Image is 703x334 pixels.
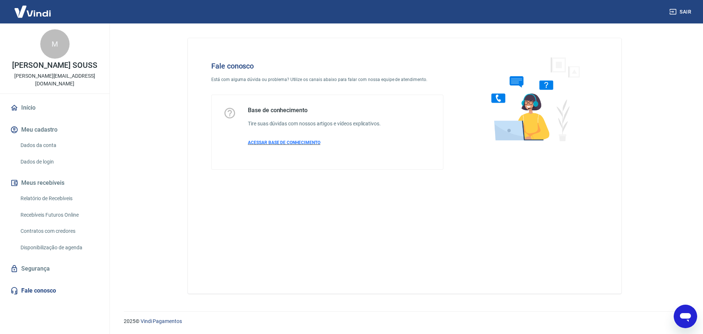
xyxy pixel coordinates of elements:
a: Início [9,100,101,116]
a: Contratos com credores [18,224,101,239]
a: Dados de login [18,154,101,169]
a: Vindi Pagamentos [141,318,182,324]
p: [PERSON_NAME] SOUSS [12,62,97,69]
img: Vindi [9,0,56,23]
a: Recebíveis Futuros Online [18,208,101,223]
p: [PERSON_NAME][EMAIL_ADDRESS][DOMAIN_NAME] [6,72,104,88]
h5: Base de conhecimento [248,107,381,114]
p: 2025 © [124,318,685,325]
a: Dados da conta [18,138,101,153]
span: ACESSAR BASE DE CONHECIMENTO [248,140,320,145]
h4: Fale conosco [211,62,443,70]
h6: Tire suas dúvidas com nossos artigos e vídeos explicativos. [248,120,381,128]
p: Está com alguma dúvida ou problema? Utilize os canais abaixo para falar com nossa equipe de atend... [211,76,443,83]
button: Meu cadastro [9,122,101,138]
a: Segurança [9,261,101,277]
a: ACESSAR BASE DE CONHECIMENTO [248,139,381,146]
iframe: Botão para abrir a janela de mensagens, conversa em andamento [674,305,697,328]
a: Relatório de Recebíveis [18,191,101,206]
img: Fale conosco [477,50,588,148]
button: Sair [668,5,694,19]
button: Meus recebíveis [9,175,101,191]
a: Fale conosco [9,283,101,299]
div: M [40,29,70,59]
a: Disponibilização de agenda [18,240,101,255]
